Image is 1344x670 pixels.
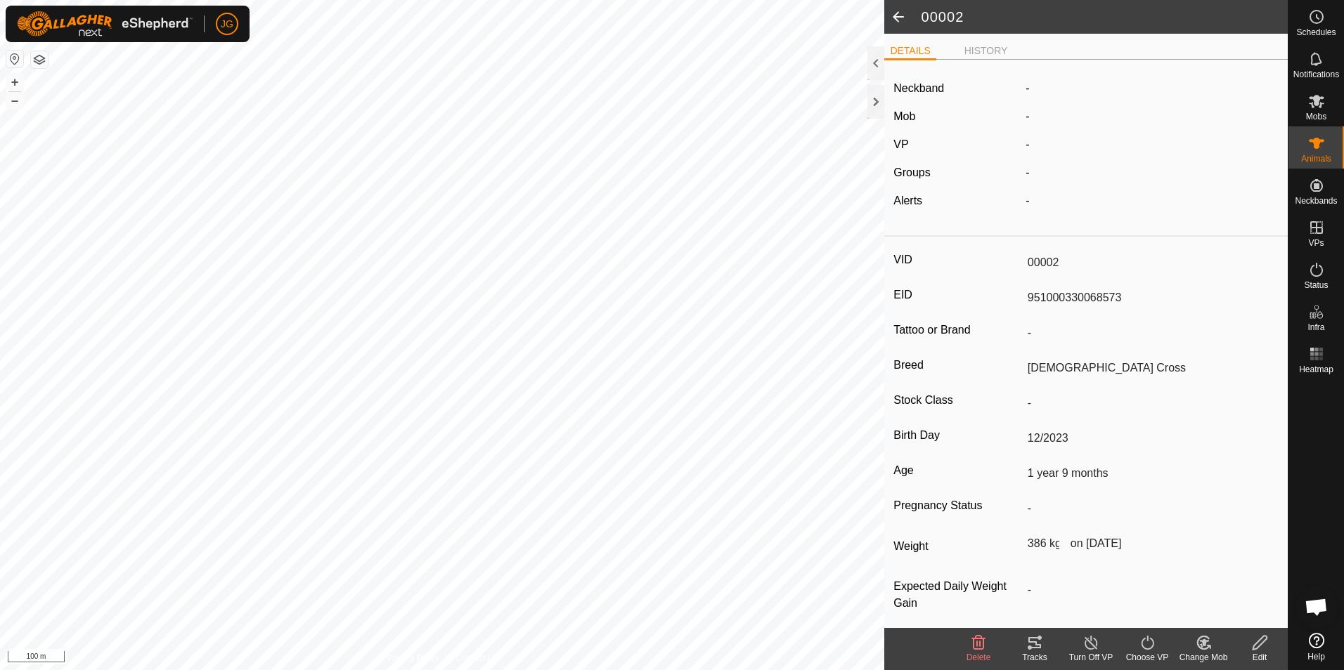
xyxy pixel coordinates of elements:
label: Expected Daily Weight Gain [893,578,1022,612]
a: Contact Us [456,652,498,664]
span: JG [221,17,233,32]
label: Mob [893,110,915,122]
a: Privacy Policy [387,652,439,664]
span: Help [1307,652,1325,661]
span: Animals [1301,155,1331,163]
div: - [1020,164,1284,181]
button: Reset Map [6,51,23,67]
app-display-virtual-paddock-transition: - [1026,138,1029,150]
div: Choose VP [1119,651,1175,664]
div: Edit [1232,651,1288,664]
div: Change Mob [1175,651,1232,664]
label: Alerts [893,195,922,206]
span: Notifications [1293,70,1339,79]
label: Breed [893,356,1022,374]
div: Open chat [1295,586,1338,628]
div: Tracks [1007,651,1063,664]
button: + [6,74,23,91]
span: - [1026,110,1029,122]
label: Tattoo or Brand [893,321,1022,339]
span: Mobs [1306,112,1326,121]
button: – [6,92,23,109]
span: Status [1304,281,1328,289]
label: Groups [893,166,930,178]
label: - [1026,80,1029,97]
span: Infra [1307,323,1324,331]
span: Heatmap [1299,365,1333,374]
a: Help [1288,627,1344,666]
img: Gallagher Logo [17,11,193,37]
li: HISTORY [959,44,1014,58]
label: Stock Class [893,391,1022,409]
span: VPs [1308,239,1324,247]
label: Pregnancy Status [893,497,1022,515]
span: Neckbands [1295,197,1337,205]
button: Map Layers [31,51,48,68]
label: Neckband [893,80,944,97]
label: Birth Day [893,426,1022,445]
label: EID [893,286,1022,304]
li: DETAILS [884,44,936,60]
span: Delete [967,652,991,662]
label: VID [893,251,1022,269]
div: Turn Off VP [1063,651,1119,664]
span: Schedules [1296,28,1336,37]
div: - [1020,192,1284,209]
label: Weight [893,532,1022,561]
label: VP [893,138,908,150]
label: Age [893,461,1022,480]
h2: 00002 [921,8,1288,25]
